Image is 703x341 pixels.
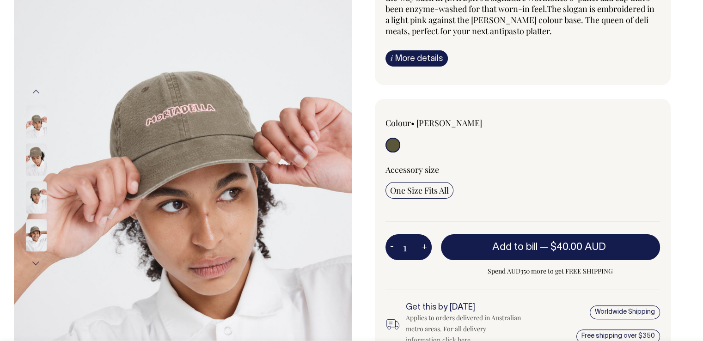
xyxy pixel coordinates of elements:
a: iMore details [385,50,448,67]
label: [PERSON_NAME] [416,117,482,128]
img: moss [26,106,47,138]
button: Add to bill —$40.00 AUD [441,234,660,260]
span: Add to bill [492,243,538,252]
span: $40.00 AUD [550,243,606,252]
h6: Get this by [DATE] [406,303,535,312]
img: moss [26,182,47,214]
span: • [411,117,415,128]
input: One Size Fits All [385,182,453,199]
img: moss [26,144,47,176]
button: - [385,238,398,256]
button: Previous [29,81,43,102]
img: moss [26,219,47,252]
div: Accessory size [385,164,660,175]
button: Next [29,253,43,274]
button: + [417,238,432,256]
span: One Size Fits All [390,185,449,196]
div: Colour [385,117,495,128]
span: — [540,243,608,252]
span: i [391,53,393,63]
span: Spend AUD350 more to get FREE SHIPPING [441,266,660,277]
